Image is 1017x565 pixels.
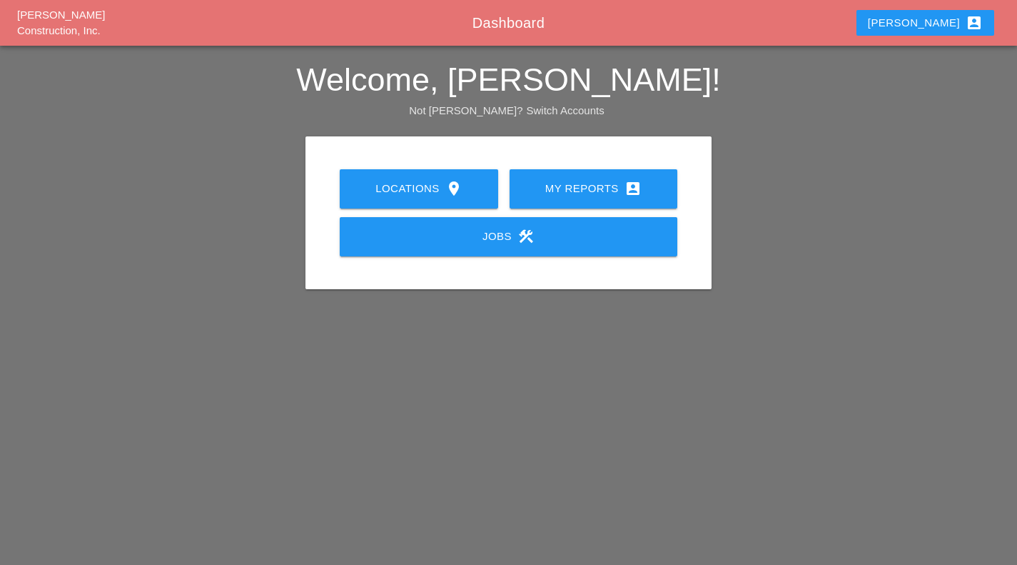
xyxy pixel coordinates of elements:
i: account_box [966,14,983,31]
a: My Reports [510,169,677,209]
a: Locations [340,169,498,209]
span: Not [PERSON_NAME]? [409,104,522,116]
i: account_box [624,180,642,197]
i: construction [517,228,535,245]
div: My Reports [532,180,654,197]
div: Jobs [363,228,654,245]
button: [PERSON_NAME] [856,10,994,36]
a: Jobs [340,217,677,256]
a: Switch Accounts [527,104,604,116]
div: Locations [363,180,475,197]
i: location_on [445,180,462,197]
span: Dashboard [472,15,545,31]
a: [PERSON_NAME] Construction, Inc. [17,9,105,37]
div: [PERSON_NAME] [868,14,983,31]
